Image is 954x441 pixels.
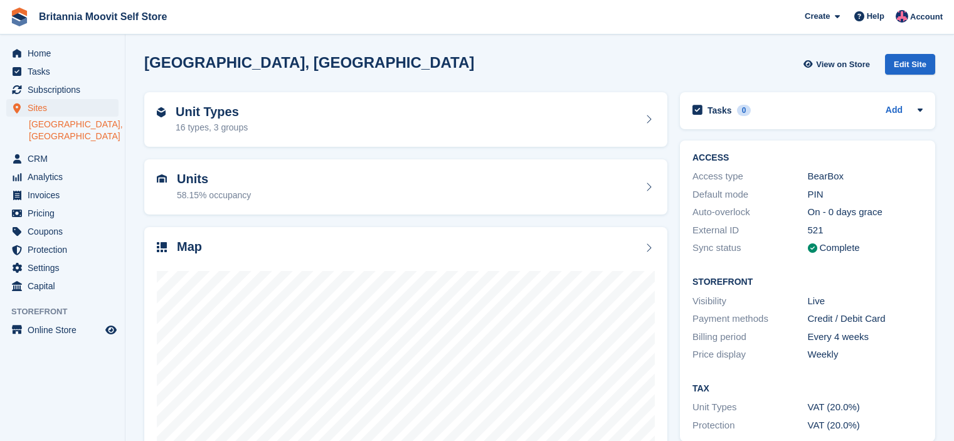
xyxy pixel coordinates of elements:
a: menu [6,63,119,80]
div: External ID [692,223,808,238]
div: On - 0 days grace [808,205,923,220]
a: menu [6,81,119,98]
a: [GEOGRAPHIC_DATA], [GEOGRAPHIC_DATA] [29,119,119,142]
div: VAT (20.0%) [808,418,923,433]
div: VAT (20.0%) [808,400,923,415]
h2: Storefront [692,277,923,287]
span: Capital [28,277,103,295]
a: menu [6,168,119,186]
a: Edit Site [885,54,935,80]
a: menu [6,259,119,277]
span: View on Store [816,58,870,71]
span: Settings [28,259,103,277]
div: Complete [820,241,860,255]
span: Tasks [28,63,103,80]
div: Visibility [692,294,808,309]
h2: Map [177,240,202,254]
div: Auto-overlock [692,205,808,220]
span: Home [28,45,103,62]
h2: Tax [692,384,923,394]
a: Britannia Moovit Self Store [34,6,172,27]
div: Sync status [692,241,808,255]
h2: [GEOGRAPHIC_DATA], [GEOGRAPHIC_DATA] [144,54,474,71]
span: Storefront [11,306,125,318]
a: Preview store [103,322,119,337]
div: 16 types, 3 groups [176,121,248,134]
span: Account [910,11,943,23]
a: Unit Types 16 types, 3 groups [144,92,667,147]
div: Weekly [808,348,923,362]
div: Access type [692,169,808,184]
h2: Tasks [708,105,732,116]
span: CRM [28,150,103,167]
div: Billing period [692,330,808,344]
div: Default mode [692,188,808,202]
div: 521 [808,223,923,238]
a: menu [6,186,119,204]
div: Live [808,294,923,309]
a: Units 58.15% occupancy [144,159,667,215]
img: Christopher Reeve [896,10,908,23]
a: menu [6,241,119,258]
div: Protection [692,418,808,433]
span: Pricing [28,205,103,222]
h2: ACCESS [692,153,923,163]
span: Analytics [28,168,103,186]
span: Sites [28,99,103,117]
a: menu [6,45,119,62]
a: menu [6,205,119,222]
a: menu [6,277,119,295]
h2: Unit Types [176,105,248,119]
a: Add [886,104,903,118]
div: BearBox [808,169,923,184]
div: Payment methods [692,312,808,326]
img: stora-icon-8386f47178a22dfd0bd8f6a31ec36ba5ce8667c1dd55bd0f319d3a0aa187defe.svg [10,8,29,26]
span: Help [867,10,884,23]
div: Credit / Debit Card [808,312,923,326]
span: Protection [28,241,103,258]
a: menu [6,150,119,167]
a: menu [6,99,119,117]
div: 58.15% occupancy [177,189,251,202]
a: menu [6,321,119,339]
div: 0 [737,105,751,116]
img: map-icn-33ee37083ee616e46c38cad1a60f524a97daa1e2b2c8c0bc3eb3415660979fc1.svg [157,242,167,252]
span: Create [805,10,830,23]
a: menu [6,223,119,240]
span: Subscriptions [28,81,103,98]
div: PIN [808,188,923,202]
div: Unit Types [692,400,808,415]
img: unit-icn-7be61d7bf1b0ce9d3e12c5938cc71ed9869f7b940bace4675aadf7bd6d80202e.svg [157,174,167,183]
div: Price display [692,348,808,362]
div: Edit Site [885,54,935,75]
img: unit-type-icn-2b2737a686de81e16bb02015468b77c625bbabd49415b5ef34ead5e3b44a266d.svg [157,107,166,117]
a: View on Store [802,54,875,75]
div: Every 4 weeks [808,330,923,344]
h2: Units [177,172,251,186]
span: Coupons [28,223,103,240]
span: Invoices [28,186,103,204]
span: Online Store [28,321,103,339]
